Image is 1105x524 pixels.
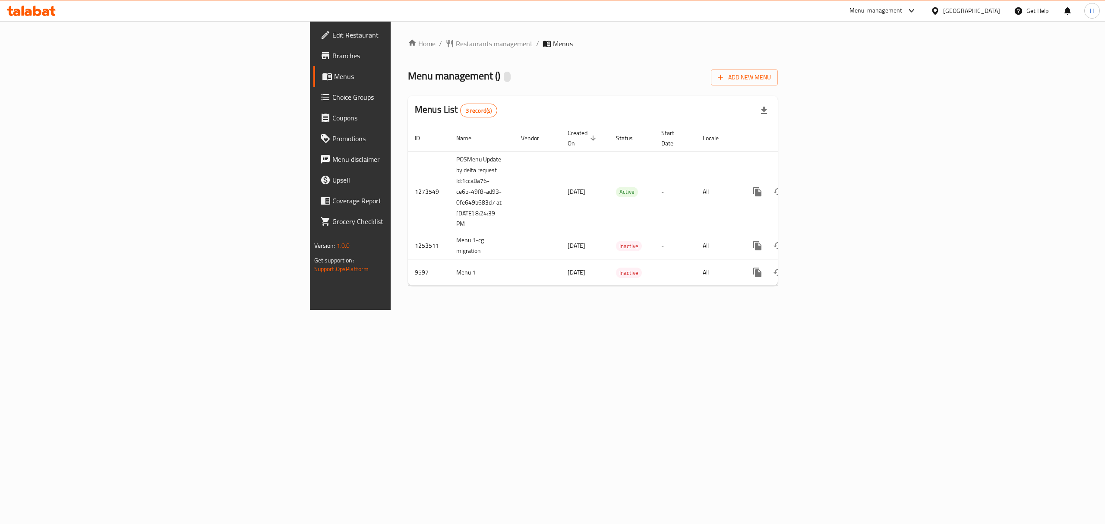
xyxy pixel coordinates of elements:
[313,170,495,190] a: Upsell
[536,38,539,49] li: /
[754,100,774,121] div: Export file
[461,107,497,115] span: 3 record(s)
[703,133,730,143] span: Locale
[415,103,497,117] h2: Menus List
[616,241,642,251] span: Inactive
[460,104,498,117] div: Total records count
[654,259,696,286] td: -
[313,87,495,107] a: Choice Groups
[568,186,585,197] span: [DATE]
[332,133,488,144] span: Promotions
[568,240,585,251] span: [DATE]
[1090,6,1094,16] span: H
[747,235,768,256] button: more
[553,38,573,49] span: Menus
[661,128,685,148] span: Start Date
[332,30,488,40] span: Edit Restaurant
[747,262,768,283] button: more
[313,107,495,128] a: Coupons
[696,151,740,232] td: All
[943,6,1000,16] div: [GEOGRAPHIC_DATA]
[768,181,789,202] button: Change Status
[332,175,488,185] span: Upsell
[313,211,495,232] a: Grocery Checklist
[696,259,740,286] td: All
[616,268,642,278] span: Inactive
[313,66,495,87] a: Menus
[332,113,488,123] span: Coupons
[314,263,369,275] a: Support.OpsPlatform
[654,232,696,259] td: -
[332,196,488,206] span: Coverage Report
[337,240,350,251] span: 1.0.0
[696,232,740,259] td: All
[415,133,431,143] span: ID
[313,25,495,45] a: Edit Restaurant
[314,240,335,251] span: Version:
[313,190,495,211] a: Coverage Report
[313,45,495,66] a: Branches
[616,187,638,197] span: Active
[568,267,585,278] span: [DATE]
[314,255,354,266] span: Get support on:
[408,38,778,49] nav: breadcrumb
[849,6,903,16] div: Menu-management
[768,262,789,283] button: Change Status
[711,69,778,85] button: Add New Menu
[654,151,696,232] td: -
[332,92,488,102] span: Choice Groups
[313,149,495,170] a: Menu disclaimer
[334,71,488,82] span: Menus
[718,72,771,83] span: Add New Menu
[747,181,768,202] button: more
[740,125,837,152] th: Actions
[768,235,789,256] button: Change Status
[332,51,488,61] span: Branches
[521,133,550,143] span: Vendor
[568,128,599,148] span: Created On
[456,133,483,143] span: Name
[408,125,837,286] table: enhanced table
[313,128,495,149] a: Promotions
[332,216,488,227] span: Grocery Checklist
[332,154,488,164] span: Menu disclaimer
[616,133,644,143] span: Status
